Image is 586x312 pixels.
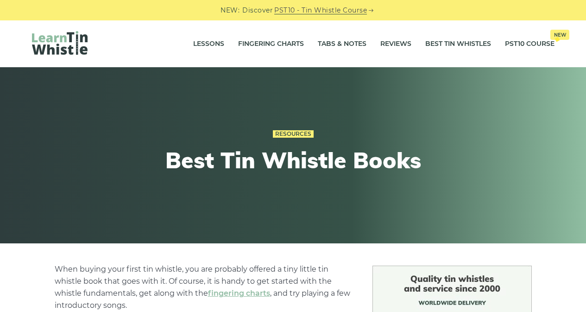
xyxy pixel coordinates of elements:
a: Best Tin Whistles [425,32,491,56]
a: Reviews [380,32,411,56]
a: Fingering Charts [238,32,304,56]
a: Resources [273,130,314,138]
img: LearnTinWhistle.com [32,31,88,55]
span: New [550,30,569,40]
a: Tabs & Notes [318,32,366,56]
p: When buying your first tin whistle, you are probably offered a tiny little tin whistle book that ... [55,263,350,312]
a: fingering charts [208,289,270,298]
a: PST10 CourseNew [505,32,554,56]
a: Lessons [193,32,224,56]
h1: Best Tin Whistle Books [123,147,464,174]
